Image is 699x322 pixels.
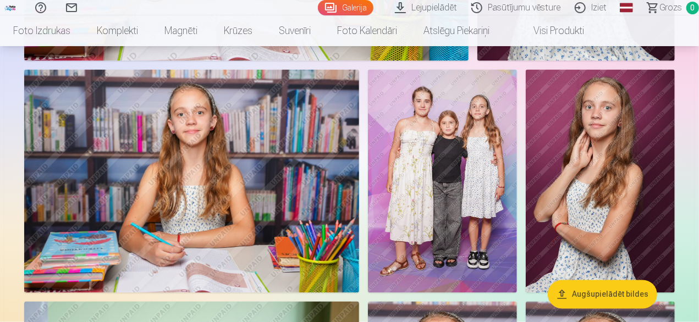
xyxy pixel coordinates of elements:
[84,15,151,46] a: Komplekti
[410,15,503,46] a: Atslēgu piekariņi
[324,15,410,46] a: Foto kalendāri
[211,15,266,46] a: Krūzes
[4,4,16,11] img: /fa1
[503,15,597,46] a: Visi produkti
[686,2,699,14] span: 0
[548,280,657,309] button: Augšupielādēt bildes
[151,15,211,46] a: Magnēti
[659,1,682,14] span: Grozs
[266,15,324,46] a: Suvenīri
